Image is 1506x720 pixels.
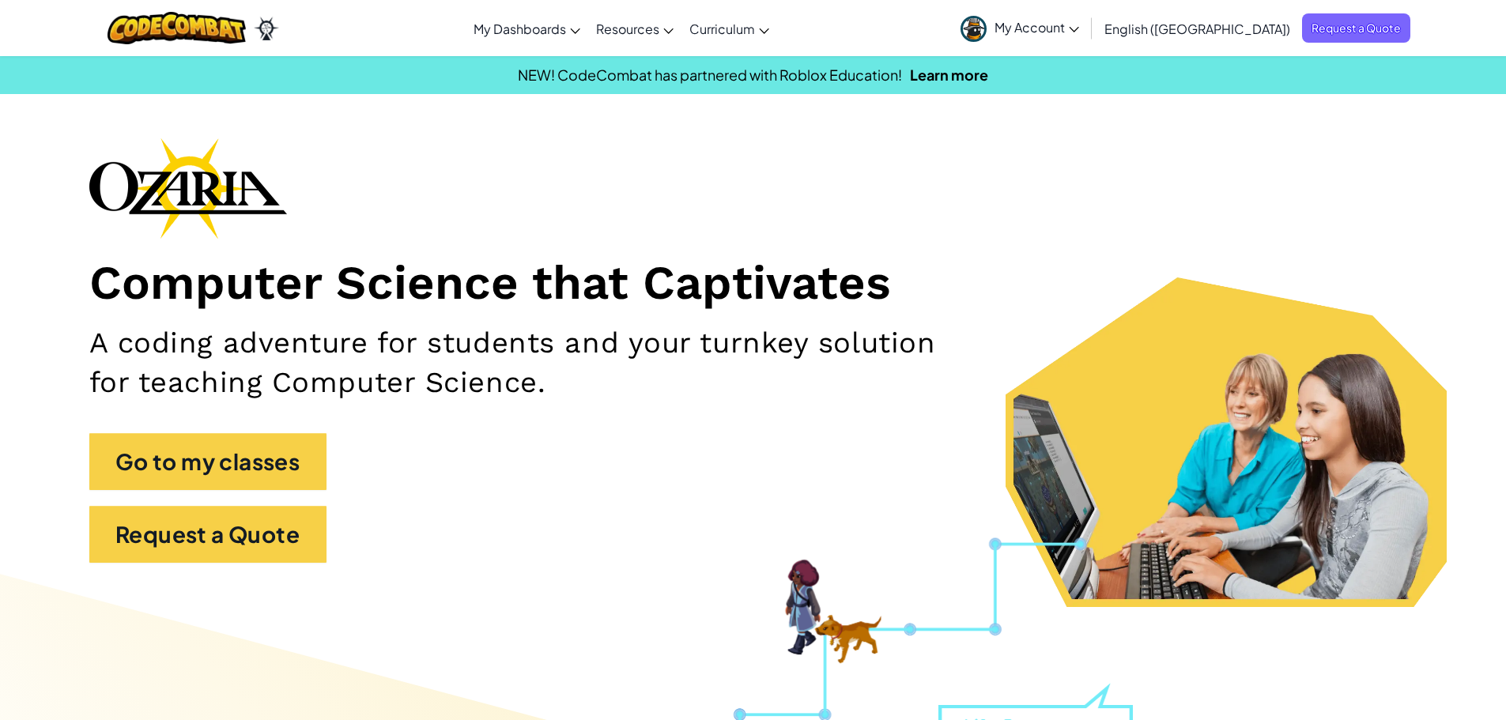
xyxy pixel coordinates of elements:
a: Request a Quote [89,506,326,563]
a: Request a Quote [1302,13,1410,43]
span: My Account [995,19,1079,36]
span: Curriculum [689,21,755,37]
a: My Dashboards [466,7,588,50]
img: avatar [961,16,987,42]
span: My Dashboards [474,21,566,37]
a: Go to my classes [89,433,326,490]
a: English ([GEOGRAPHIC_DATA]) [1096,7,1298,50]
span: English ([GEOGRAPHIC_DATA]) [1104,21,1290,37]
img: CodeCombat logo [108,12,246,44]
h2: A coding adventure for students and your turnkey solution for teaching Computer Science. [89,323,979,401]
a: Learn more [910,66,988,84]
img: Ozaria [254,17,279,40]
a: Resources [588,7,681,50]
a: My Account [953,3,1087,53]
a: Curriculum [681,7,777,50]
h1: Computer Science that Captivates [89,254,1417,312]
span: NEW! CodeCombat has partnered with Roblox Education! [518,66,902,84]
span: Resources [596,21,659,37]
img: Ozaria branding logo [89,138,287,239]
